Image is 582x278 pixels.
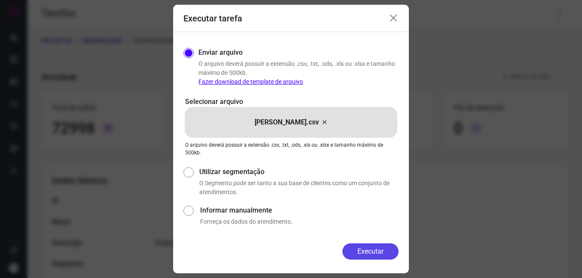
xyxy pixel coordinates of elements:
a: Fazer download de template de arquivo [198,78,303,85]
h3: Executar tarefa [183,13,242,24]
label: Informar manualmente [200,205,399,216]
p: O arquivo deverá possuir a extensão .csv, .txt, .ods, .xls ou .xlsx e tamanho máximo de 500kb. [185,141,397,157]
p: O arquivo deverá possuir a extensão .csv, .txt, .ods, .xls ou .xlsx e tamanho máximo de 500kb. [198,59,399,86]
label: Utilizar segmentação [199,167,399,177]
p: Selecionar arquivo [185,97,397,107]
p: [PERSON_NAME].csv [255,117,319,127]
p: O Segmento pode ser tanto a sua base de clientes como um conjunto de atendimentos. [199,179,399,197]
label: Enviar arquivo [198,47,243,58]
button: Executar [342,243,399,260]
p: Forneça os dados do atendimento. [200,217,399,226]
